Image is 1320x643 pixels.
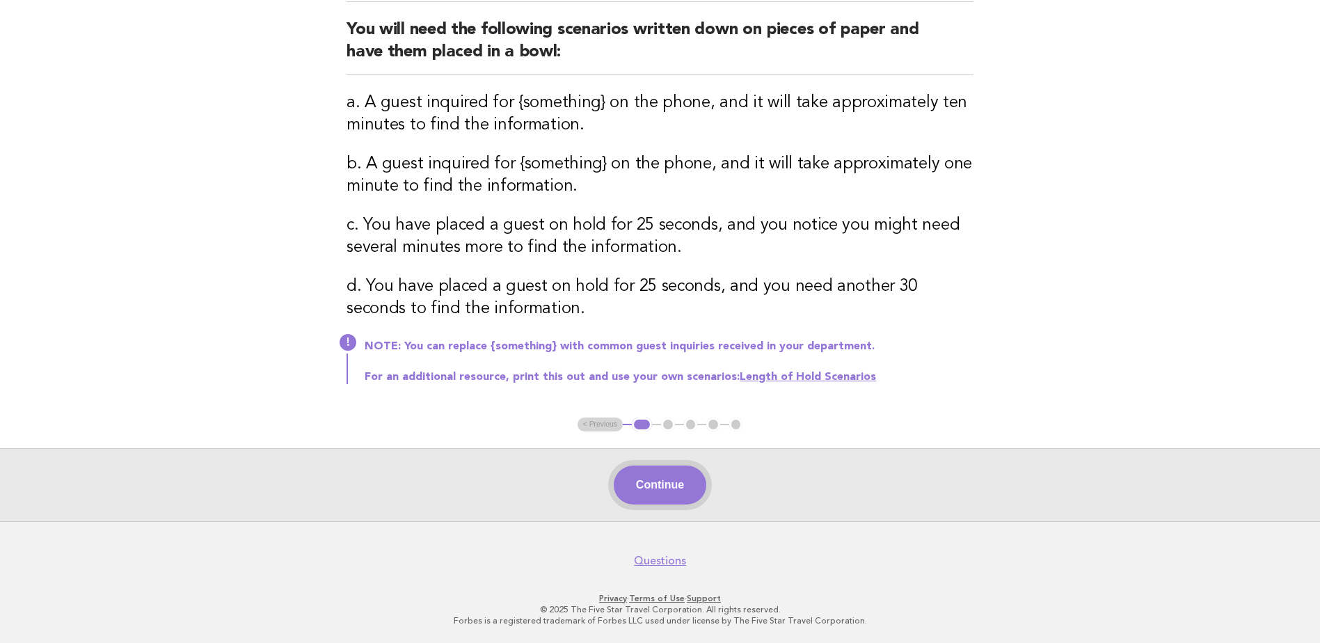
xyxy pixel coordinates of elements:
a: Terms of Use [629,594,685,603]
a: Questions [634,554,686,568]
a: Length of Hold Scenarios [740,372,876,383]
a: Privacy [599,594,627,603]
h3: b. A guest inquired for {something} on the phone, and it will take approximately one minute to fi... [347,153,973,198]
p: For an additional resource, print this out and use your own scenarios: [365,370,973,384]
h3: d. You have placed a guest on hold for 25 seconds, and you need another 30 seconds to find the in... [347,276,973,320]
p: NOTE: You can replace {something} with common guest inquiries received in your department. [365,340,973,354]
p: © 2025 The Five Star Travel Corporation. All rights reserved. [234,604,1086,615]
a: Support [687,594,721,603]
button: Continue [614,466,706,505]
button: 1 [632,418,652,431]
p: Forbes is a registered trademark of Forbes LLC used under license by The Five Star Travel Corpora... [234,615,1086,626]
h3: c. You have placed a guest on hold for 25 seconds, and you notice you might need several minutes ... [347,214,973,259]
h3: a. A guest inquired for {something} on the phone, and it will take approximately ten minutes to f... [347,92,973,136]
h2: You will need the following scenarios written down on pieces of paper and have them placed in a b... [347,19,973,75]
p: · · [234,593,1086,604]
